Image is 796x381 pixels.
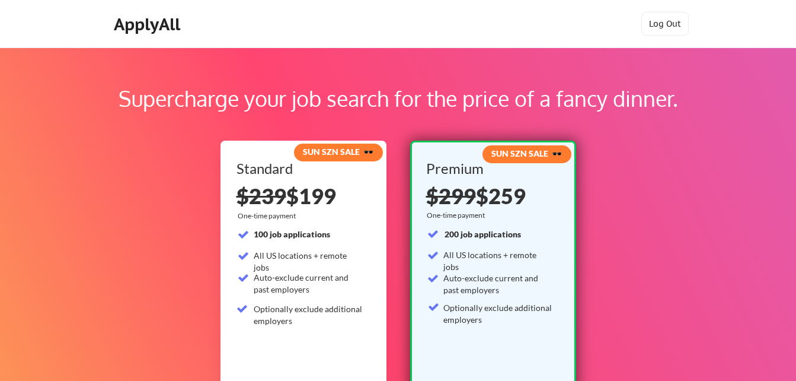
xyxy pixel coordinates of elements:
div: Auto-exclude current and past employers [443,272,553,296]
div: All US locations + remote jobs [254,250,363,273]
div: One-time payment [427,211,488,220]
div: Standard [236,161,366,176]
div: $259 [426,185,556,207]
strong: SUN SZN SALE 🕶️ [491,148,562,158]
div: Premium [426,161,556,176]
s: $299 [426,183,476,209]
div: One-time payment [238,211,299,221]
div: ApplyAll [114,14,184,34]
button: Log Out [641,12,689,36]
div: $199 [236,185,370,207]
div: Supercharge your job search for the price of a fancy dinner. [76,82,720,115]
div: Optionally exclude additional employers [254,303,363,326]
div: Auto-exclude current and past employers [254,272,363,295]
strong: 200 job applications [445,229,521,239]
strong: 100 job applications [254,229,330,239]
s: $239 [236,183,286,209]
div: Optionally exclude additional employers [443,302,553,325]
strong: SUN SZN SALE 🕶️ [303,147,373,157]
div: All US locations + remote jobs [443,249,553,272]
